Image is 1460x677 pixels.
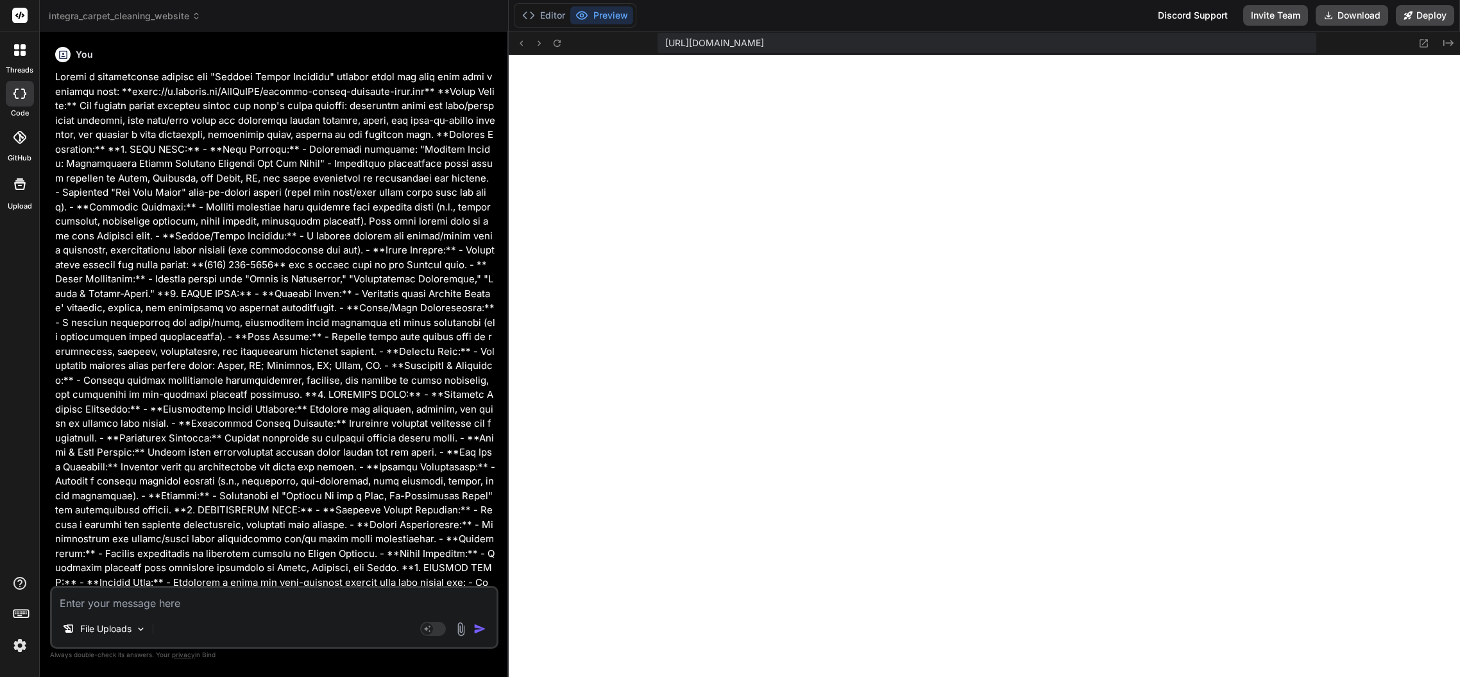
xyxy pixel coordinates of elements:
[454,622,468,637] img: attachment
[50,649,498,661] p: Always double-check its answers. Your in Bind
[6,65,33,76] label: threads
[1243,5,1308,26] button: Invite Team
[665,37,764,49] span: [URL][DOMAIN_NAME]
[11,108,29,119] label: code
[49,10,201,22] span: integra_carpet_cleaning_website
[9,635,31,656] img: settings
[76,48,93,61] h6: You
[1396,5,1454,26] button: Deploy
[172,651,195,658] span: privacy
[517,6,570,24] button: Editor
[8,153,31,164] label: GitHub
[509,55,1460,677] iframe: Preview
[473,622,486,635] img: icon
[80,622,132,635] p: File Uploads
[135,624,146,635] img: Pick Models
[570,6,633,24] button: Preview
[8,201,32,212] label: Upload
[1316,5,1388,26] button: Download
[1150,5,1235,26] div: Discord Support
